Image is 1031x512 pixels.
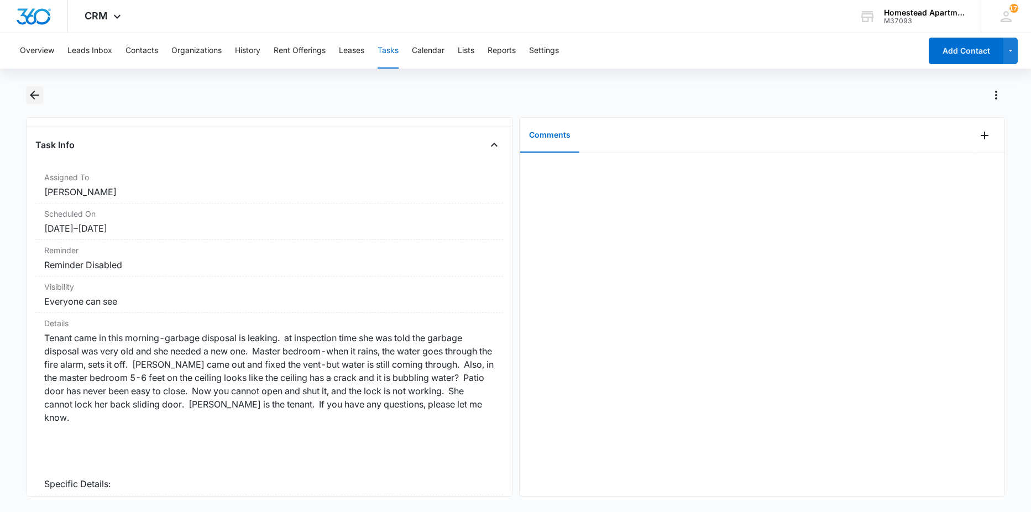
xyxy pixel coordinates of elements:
button: Leases [339,33,364,69]
div: account id [884,17,965,25]
button: Comments [520,118,579,153]
button: Add Comment [976,127,993,144]
button: Add Contact [929,38,1003,64]
button: Tasks [378,33,399,69]
dd: [PERSON_NAME] [44,185,494,198]
span: 173 [1009,4,1018,13]
button: Organizations [171,33,222,69]
div: Scheduled On[DATE]–[DATE] [35,203,503,240]
button: Rent Offerings [274,33,326,69]
span: CRM [85,10,108,22]
button: History [235,33,260,69]
dt: Visibility [44,281,494,292]
dd: Tenant came in this morning-garbage disposal is leaking. at inspection time she was told the garb... [44,331,494,490]
div: notifications count [1009,4,1018,13]
dd: Reminder Disabled [44,258,494,271]
div: Assigned To[PERSON_NAME] [35,167,503,203]
button: Calendar [412,33,444,69]
button: Close [485,136,503,154]
button: Lists [458,33,474,69]
button: Actions [987,86,1005,104]
div: ReminderReminder Disabled [35,240,503,276]
div: account name [884,8,965,17]
dd: [DATE] – [DATE] [44,222,494,235]
div: DetailsTenant came in this morning-garbage disposal is leaking. at inspection time she was told t... [35,313,503,495]
button: Leads Inbox [67,33,112,69]
button: Reports [488,33,516,69]
div: VisibilityEveryone can see [35,276,503,313]
dt: Scheduled On [44,208,494,220]
dt: Details [44,317,494,329]
dt: Reminder [44,244,494,256]
button: Settings [529,33,559,69]
h4: Task Info [35,138,75,151]
dd: Everyone can see [44,295,494,308]
button: Back [26,86,43,104]
dt: Assigned To [44,171,494,183]
button: Overview [20,33,54,69]
button: Contacts [125,33,158,69]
